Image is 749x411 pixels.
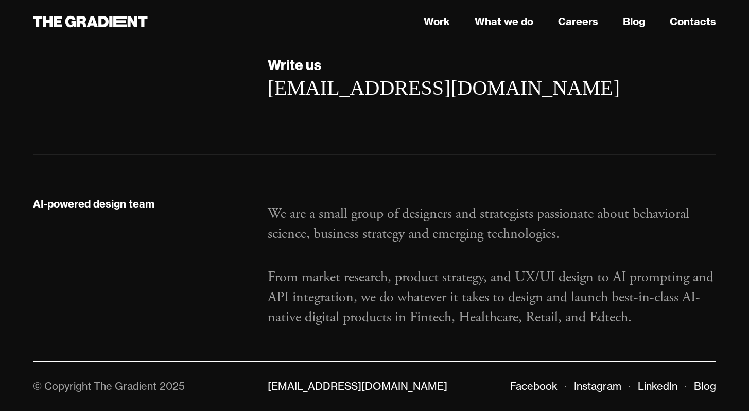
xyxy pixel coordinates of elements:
[268,204,716,244] p: We are a small group of designers and strategists passionate about behavioral science, business s...
[558,14,598,29] a: Careers
[475,14,533,29] a: What we do
[160,380,185,392] div: 2025
[638,380,677,392] a: LinkedIn
[424,14,450,29] a: Work
[574,380,621,392] a: Instagram
[623,14,645,29] a: Blog
[268,76,620,99] a: [EMAIL_ADDRESS][DOMAIN_NAME]
[268,380,447,392] a: [EMAIL_ADDRESS][DOMAIN_NAME]
[268,56,322,74] strong: Write us
[268,267,716,328] p: From market research, product strategy, and UX/UI design to AI prompting and API integration, we ...
[694,380,716,392] a: Blog
[670,14,716,29] a: Contacts
[510,380,558,392] a: Facebook
[33,197,154,210] strong: AI-powered design team
[33,380,156,392] div: © Copyright The Gradient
